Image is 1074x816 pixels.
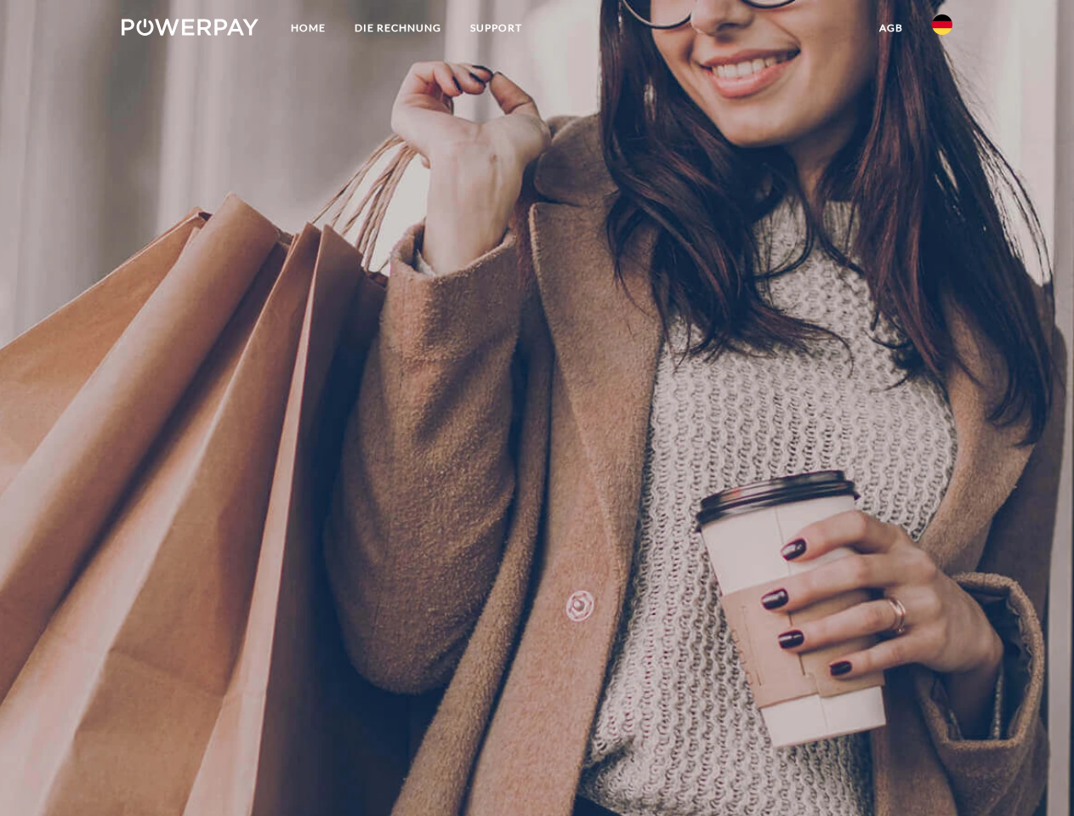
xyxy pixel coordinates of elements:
[865,13,918,43] a: agb
[932,14,952,35] img: de
[456,13,537,43] a: SUPPORT
[340,13,456,43] a: DIE RECHNUNG
[276,13,340,43] a: Home
[122,19,259,36] img: logo-powerpay-white.svg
